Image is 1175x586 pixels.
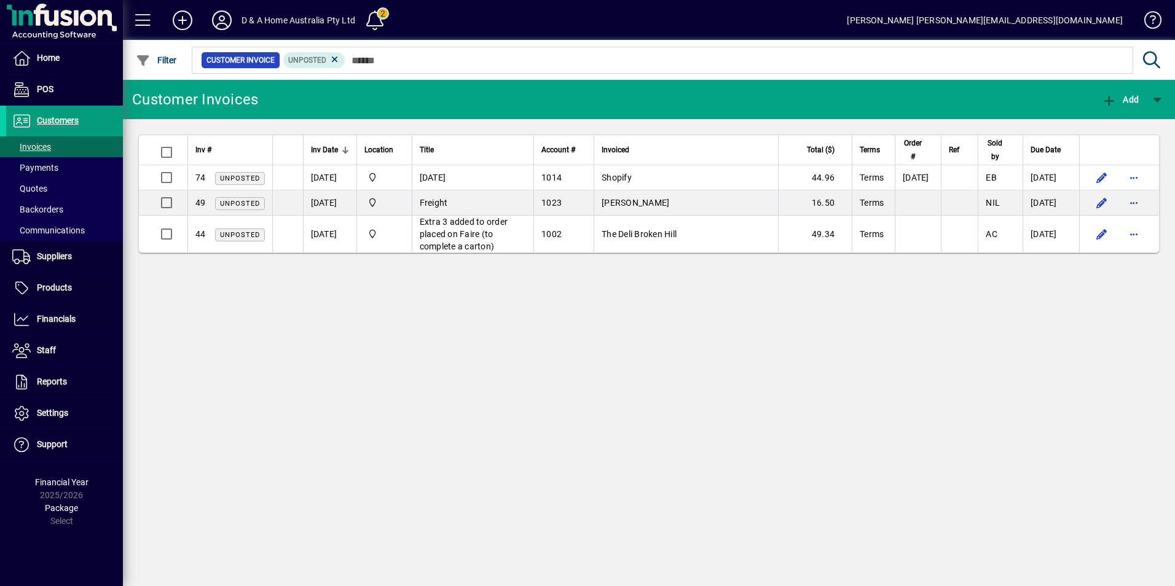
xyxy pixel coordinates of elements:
a: Suppliers [6,241,123,272]
span: Inv Date [311,143,338,157]
span: The Deli Broken Hill [602,229,677,239]
a: Backorders [6,199,123,220]
span: Unposted [220,200,260,208]
td: 49.34 [778,216,852,252]
a: Products [6,273,123,303]
a: Financials [6,304,123,335]
div: Inv Date [311,143,349,157]
span: Financial Year [35,477,88,487]
span: Customers [37,115,79,125]
a: Support [6,429,123,460]
a: Settings [6,398,123,429]
div: Inv # [195,143,265,157]
span: Settings [37,408,68,418]
td: [DATE] [303,190,356,216]
span: Package [45,503,78,513]
span: Extra 3 added to order placed on Faire (to complete a carton) [420,217,508,251]
td: 44.96 [778,165,852,190]
span: Communications [12,225,85,235]
button: Edit [1092,193,1112,213]
span: Account # [541,143,575,157]
button: Profile [202,9,242,31]
div: Due Date [1031,143,1072,157]
span: Unposted [220,174,260,182]
span: Order # [903,136,922,163]
button: More options [1124,168,1144,187]
button: Add [1099,88,1142,111]
span: Total ($) [807,143,835,157]
button: Edit [1092,224,1112,244]
span: Add [1102,95,1139,104]
div: Customer Invoices [132,90,258,109]
span: Ref [949,143,959,157]
td: 16.50 [778,190,852,216]
td: [DATE] [1023,165,1079,190]
span: AC [986,229,997,239]
span: Terms [860,198,884,208]
span: Location [364,143,393,157]
span: 74 [195,173,206,182]
div: Account # [541,143,586,157]
a: Home [6,43,123,74]
span: EB [986,173,997,182]
span: [DATE] [903,173,929,182]
span: Quotes [12,184,47,193]
span: POS [37,84,53,94]
span: [PERSON_NAME] [602,198,669,208]
a: Quotes [6,178,123,199]
span: Title [420,143,434,157]
span: Invoices [12,142,51,152]
div: Total ($) [786,143,846,157]
span: Shopify [602,173,632,182]
span: Terms [860,143,880,157]
span: Filter [136,55,177,65]
td: [DATE] [1023,190,1079,216]
span: Terms [860,229,884,239]
td: [DATE] [303,216,356,252]
div: Order # [903,136,933,163]
span: Invoiced [602,143,629,157]
span: Unposted [288,56,326,64]
button: More options [1124,193,1144,213]
span: Inv # [195,143,211,157]
a: Invoices [6,136,123,157]
div: Invoiced [602,143,771,157]
div: Sold by [986,136,1015,163]
a: Staff [6,335,123,366]
span: Products [37,283,72,292]
a: Reports [6,367,123,397]
span: Suppliers [37,251,72,261]
div: D & A Home Australia Pty Ltd [242,10,355,30]
span: D & A Home Australia Pty Ltd [364,171,404,184]
span: Unposted [220,231,260,239]
span: Freight [420,198,448,208]
a: Communications [6,220,123,241]
div: Title [420,143,527,157]
span: Due Date [1031,143,1061,157]
div: Ref [949,143,970,157]
mat-chip: Customer Invoice Status: Unposted [283,52,345,68]
td: [DATE] [303,165,356,190]
span: Financials [37,314,76,324]
div: [PERSON_NAME] [PERSON_NAME][EMAIL_ADDRESS][DOMAIN_NAME] [847,10,1123,30]
span: Terms [860,173,884,182]
span: 1014 [541,173,562,182]
span: D & A Home Australia Pty Ltd [364,227,404,241]
span: Support [37,439,68,449]
div: Location [364,143,404,157]
span: 1023 [541,198,562,208]
span: Home [37,53,60,63]
a: POS [6,74,123,105]
a: Knowledge Base [1135,2,1160,42]
button: Add [163,9,202,31]
td: [DATE] [1023,216,1079,252]
span: Customer Invoice [206,54,275,66]
span: 44 [195,229,206,239]
span: Staff [37,345,56,355]
button: More options [1124,224,1144,244]
span: 1002 [541,229,562,239]
span: Reports [37,377,67,386]
span: D & A Home Australia Pty Ltd [364,196,404,209]
button: Edit [1092,168,1112,187]
span: Payments [12,163,58,173]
